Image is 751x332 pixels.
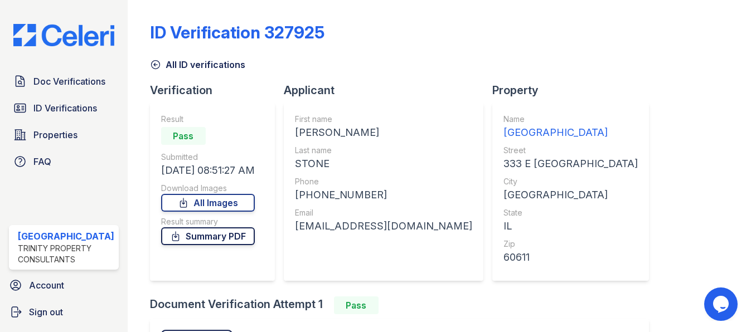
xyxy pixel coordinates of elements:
[492,82,658,98] div: Property
[295,156,472,172] div: STONE
[503,207,638,218] div: State
[503,187,638,203] div: [GEOGRAPHIC_DATA]
[18,243,114,265] div: Trinity Property Consultants
[33,101,97,115] span: ID Verifications
[150,296,658,314] div: Document Verification Attempt 1
[161,183,255,194] div: Download Images
[284,82,492,98] div: Applicant
[503,250,638,265] div: 60611
[161,216,255,227] div: Result summary
[9,70,119,92] a: Doc Verifications
[29,305,63,319] span: Sign out
[295,125,472,140] div: [PERSON_NAME]
[295,114,472,125] div: First name
[9,97,119,119] a: ID Verifications
[150,82,284,98] div: Verification
[295,207,472,218] div: Email
[161,127,206,145] div: Pass
[503,114,638,125] div: Name
[704,287,740,321] iframe: chat widget
[4,274,123,296] a: Account
[503,218,638,234] div: IL
[503,176,638,187] div: City
[18,230,114,243] div: [GEOGRAPHIC_DATA]
[503,125,638,140] div: [GEOGRAPHIC_DATA]
[503,145,638,156] div: Street
[150,22,324,42] div: ID Verification 327925
[33,155,51,168] span: FAQ
[295,218,472,234] div: [EMAIL_ADDRESS][DOMAIN_NAME]
[503,114,638,140] a: Name [GEOGRAPHIC_DATA]
[503,238,638,250] div: Zip
[9,124,119,146] a: Properties
[4,301,123,323] a: Sign out
[161,152,255,163] div: Submitted
[295,187,472,203] div: [PHONE_NUMBER]
[9,150,119,173] a: FAQ
[33,128,77,141] span: Properties
[503,156,638,172] div: 333 E [GEOGRAPHIC_DATA]
[29,279,64,292] span: Account
[150,58,245,71] a: All ID verifications
[334,296,379,314] div: Pass
[161,194,255,212] a: All Images
[161,163,255,178] div: [DATE] 08:51:27 AM
[161,114,255,125] div: Result
[33,75,105,88] span: Doc Verifications
[161,227,255,245] a: Summary PDF
[295,176,472,187] div: Phone
[4,24,123,47] img: CE_Logo_Blue-a8612792a0a2168367f1c8372b55b34899dd931a85d93a1a3d3e32e68fde9ad4.png
[295,145,472,156] div: Last name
